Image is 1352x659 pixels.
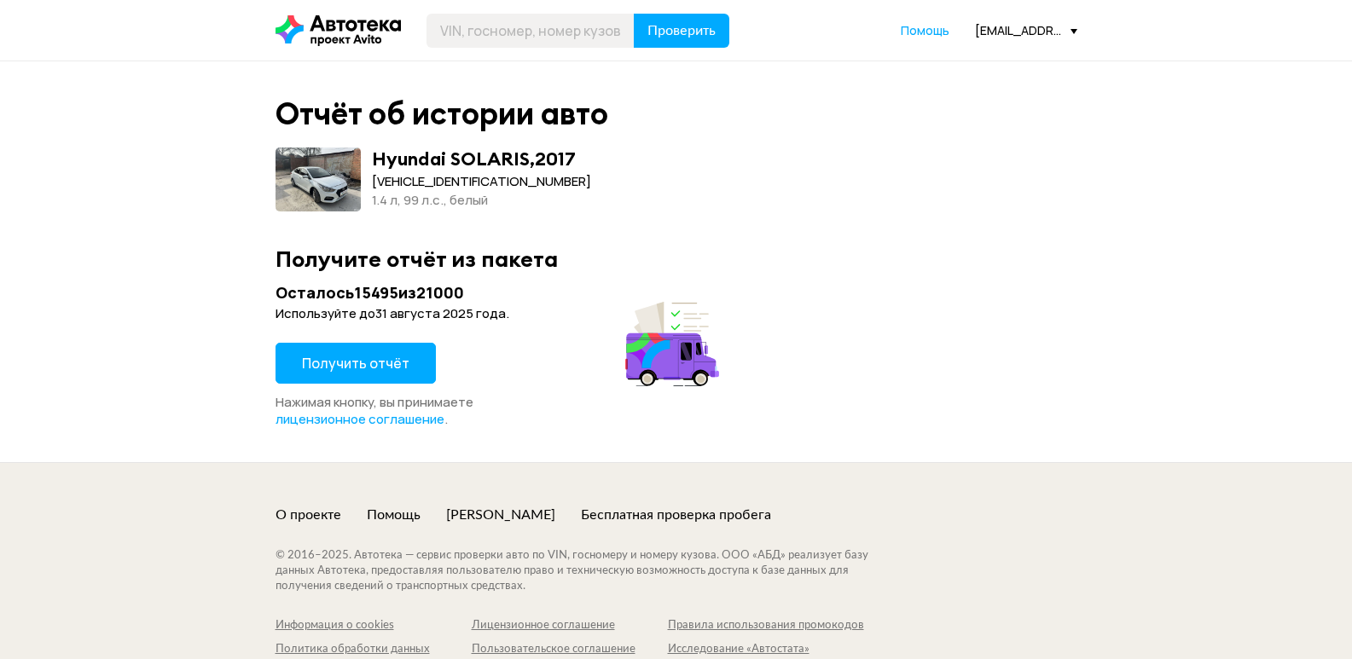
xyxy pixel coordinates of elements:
a: Помощь [367,506,421,524]
a: Бесплатная проверка пробега [581,506,771,524]
div: Используйте до 31 августа 2025 года . [276,305,724,322]
span: Помощь [901,22,949,38]
button: Проверить [634,14,729,48]
div: [EMAIL_ADDRESS][DOMAIN_NAME] [975,22,1077,38]
div: Получите отчёт из пакета [276,246,1077,272]
a: Политика обработки данных [276,642,472,657]
a: Правила использования промокодов [668,618,864,633]
a: Помощь [901,22,949,39]
a: Информация о cookies [276,618,472,633]
div: 1.4 л, 99 л.c., белый [372,191,591,210]
div: Отчёт об истории авто [276,95,608,132]
a: Исследование «Автостата» [668,642,864,657]
div: © 2016– 2025 . Автотека — сервис проверки авто по VIN, госномеру и номеру кузова. ООО «АБД» реали... [276,548,902,594]
a: Лицензионное соглашение [472,618,668,633]
div: Осталось 15495 из 21000 [276,282,724,303]
button: Получить отчёт [276,343,436,384]
a: лицензионное соглашение [276,411,444,428]
span: Получить отчёт [302,354,409,373]
div: Hyundai SOLARIS , 2017 [372,147,576,170]
span: Нажимая кнопку, вы принимаете . [276,393,473,428]
a: [PERSON_NAME] [446,506,555,524]
a: О проекте [276,506,341,524]
input: VIN, госномер, номер кузова [426,14,635,48]
div: [VEHICLE_IDENTIFICATION_NUMBER] [372,172,591,191]
span: лицензионное соглашение [276,410,444,428]
span: Проверить [647,24,716,38]
a: Пользовательское соглашение [472,642,668,657]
